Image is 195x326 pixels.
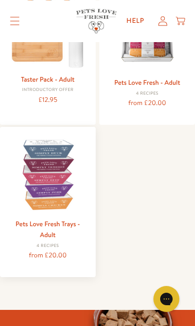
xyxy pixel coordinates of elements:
div: £12.95 [8,95,88,106]
div: Introductory Offer [8,87,88,93]
a: Help [119,11,152,30]
div: from £20.00 [8,250,88,262]
a: Pets Love Fresh Trays - Adult [16,219,80,240]
div: 4 Recipes [107,91,187,96]
img: Pets Love Fresh [76,8,116,33]
a: Taster Pack - Adult [21,75,74,84]
div: 4 Recipes [8,243,88,249]
img: Pets Love Fresh Trays - Adult [8,135,88,215]
div: from £20.00 [107,98,187,109]
a: Pets Love Fresh - Adult [114,78,180,87]
iframe: Gorgias live chat messenger [148,282,185,316]
summary: Translation missing: en.sections.header.menu [2,9,28,33]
